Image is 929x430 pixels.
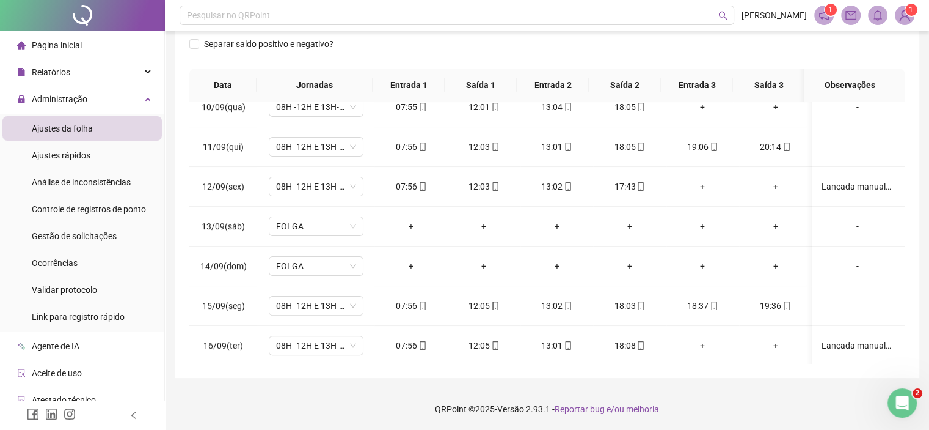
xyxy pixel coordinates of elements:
[17,41,26,50] span: home
[822,180,894,193] div: Lançada manualmente 1h positiva, conforme acordo prévio com o [PERSON_NAME]. Minutos extras autor...
[676,140,729,154] div: 19:06
[913,388,922,398] span: 2
[530,180,583,193] div: 13:02
[203,142,244,152] span: 11/09(qui)
[603,180,656,193] div: 17:43
[384,100,437,114] div: 07:55
[825,4,837,16] sup: 1
[603,339,656,352] div: 18:08
[555,404,659,414] span: Reportar bug e/ou melhoria
[276,217,356,235] span: FOLGA
[804,69,895,102] th: Observações
[17,396,26,404] span: solution
[490,143,500,151] span: mobile
[417,182,427,191] span: mobile
[32,312,125,322] span: Link para registro rápido
[718,11,727,20] span: search
[276,138,356,156] span: 08H -12H E 13H-18H
[200,261,247,271] span: 14/09(dom)
[32,285,97,295] span: Validar protocolo
[445,69,517,102] th: Saída 1
[384,339,437,352] div: 07:56
[517,69,589,102] th: Entrada 2
[563,302,572,310] span: mobile
[417,302,427,310] span: mobile
[457,259,511,273] div: +
[563,143,572,151] span: mobile
[276,297,356,315] span: 08H -12H E 13H-18H
[845,10,856,21] span: mail
[199,37,338,51] span: Separar saldo positivo e negativo?
[530,100,583,114] div: 13:04
[635,302,645,310] span: mobile
[276,98,356,116] span: 08H -12H E 13H-18H
[384,299,437,313] div: 07:56
[635,143,645,151] span: mobile
[32,395,96,405] span: Atestado técnico
[276,257,356,275] span: FOLGA
[32,231,117,241] span: Gestão de solicitações
[781,302,791,310] span: mobile
[749,100,802,114] div: +
[32,177,131,187] span: Análise de inconsistências
[257,69,373,102] th: Jornadas
[676,299,729,313] div: 18:37
[905,4,917,16] sup: Atualize o seu contato no menu Meus Dados
[27,408,39,420] span: facebook
[635,341,645,350] span: mobile
[749,299,802,313] div: 19:36
[733,69,805,102] th: Saída 3
[828,6,832,14] span: 1
[490,302,500,310] span: mobile
[457,220,511,233] div: +
[563,103,572,111] span: mobile
[417,143,427,151] span: mobile
[32,204,146,214] span: Controle de registros de ponto
[202,301,245,311] span: 15/09(seg)
[563,341,572,350] span: mobile
[822,339,894,352] div: Lançada manualmente 2h positivas, conforme acordo prévio com o [PERSON_NAME].
[17,369,26,377] span: audit
[32,67,70,77] span: Relatórios
[741,9,807,22] span: [PERSON_NAME]
[603,100,656,114] div: 18:05
[490,341,500,350] span: mobile
[457,140,511,154] div: 12:03
[276,177,356,196] span: 08H -12H E 13H-17H
[530,220,583,233] div: +
[822,140,894,154] div: -
[202,182,244,191] span: 12/09(sex)
[603,299,656,313] div: 18:03
[276,336,356,355] span: 08H -12H E 13H-18H
[457,180,511,193] div: 12:03
[589,69,661,102] th: Saída 2
[822,220,894,233] div: -
[203,341,243,350] span: 16/09(ter)
[530,259,583,273] div: +
[676,339,729,352] div: +
[872,10,883,21] span: bell
[749,259,802,273] div: +
[417,103,427,111] span: mobile
[818,10,829,21] span: notification
[32,341,79,351] span: Agente de IA
[603,140,656,154] div: 18:05
[530,140,583,154] div: 13:01
[530,299,583,313] div: 13:02
[32,40,82,50] span: Página inicial
[32,258,78,268] span: Ocorrências
[603,259,656,273] div: +
[887,388,917,418] iframe: Intercom live chat
[822,100,894,114] div: -
[709,143,718,151] span: mobile
[635,103,645,111] span: mobile
[457,339,511,352] div: 12:05
[384,180,437,193] div: 07:56
[17,95,26,103] span: lock
[32,94,87,104] span: Administração
[814,78,886,92] span: Observações
[563,182,572,191] span: mobile
[64,408,76,420] span: instagram
[676,180,729,193] div: +
[676,100,729,114] div: +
